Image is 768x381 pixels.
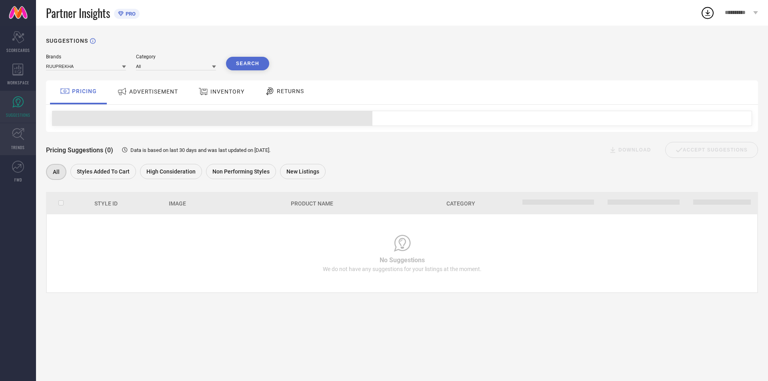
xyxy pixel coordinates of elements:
[129,88,178,95] span: ADVERTISEMENT
[72,88,97,94] span: PRICING
[94,200,118,207] span: Style Id
[226,57,269,70] button: Search
[130,147,270,153] span: Data is based on last 30 days and was last updated on [DATE] .
[380,256,425,264] span: No Suggestions
[46,5,110,21] span: Partner Insights
[212,168,270,175] span: Non Performing Styles
[124,11,136,17] span: PRO
[323,266,482,272] span: We do not have any suggestions for your listings at the moment.
[46,54,126,60] div: Brands
[665,142,758,158] div: Accept Suggestions
[46,38,88,44] h1: SUGGESTIONS
[291,200,333,207] span: Product Name
[11,144,25,150] span: TRENDS
[6,47,30,53] span: SCORECARDS
[210,88,244,95] span: INVENTORY
[77,168,130,175] span: Styles Added To Cart
[14,177,22,183] span: FWD
[7,80,29,86] span: WORKSPACE
[286,168,319,175] span: New Listings
[700,6,715,20] div: Open download list
[46,146,113,154] span: Pricing Suggestions (0)
[146,168,196,175] span: High Consideration
[53,169,60,175] span: All
[277,88,304,94] span: RETURNS
[169,200,186,207] span: Image
[6,112,30,118] span: SUGGESTIONS
[446,200,475,207] span: Category
[136,54,216,60] div: Category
